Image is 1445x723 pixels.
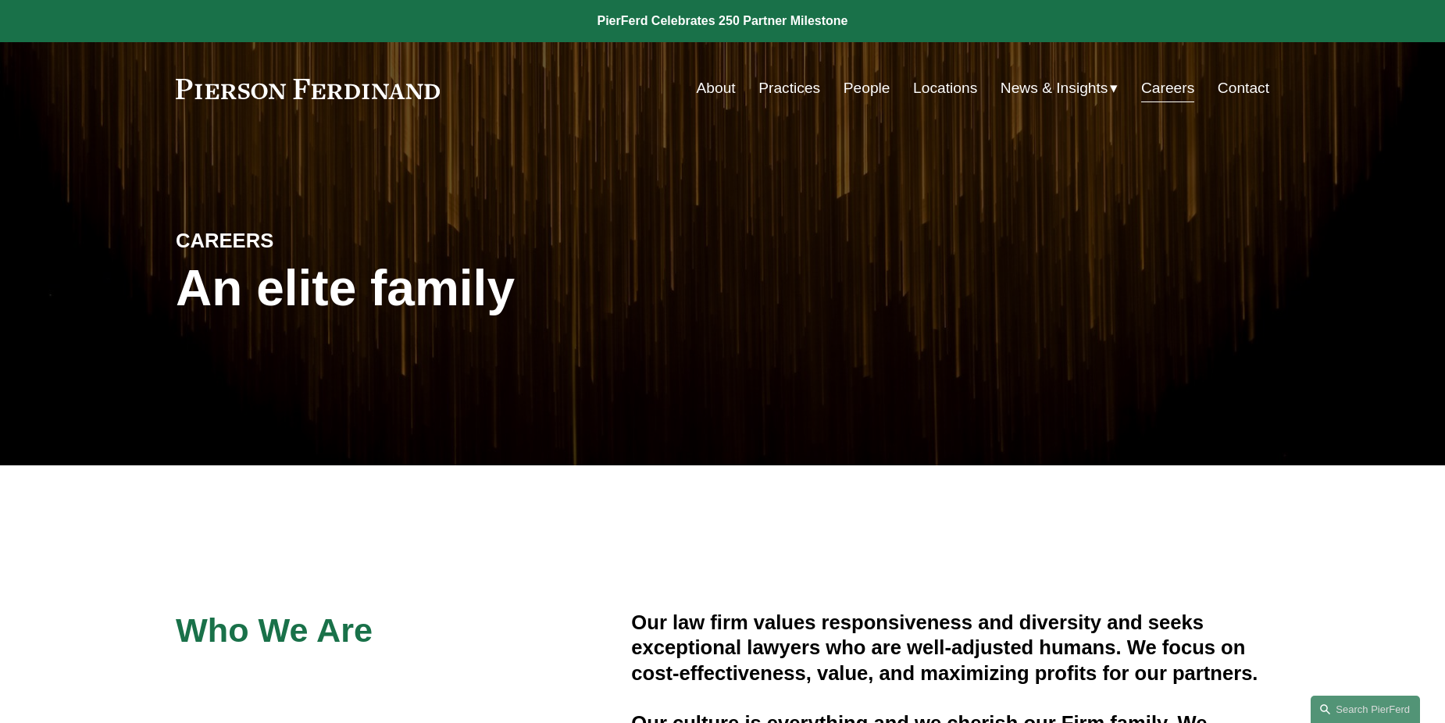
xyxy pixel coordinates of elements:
[1141,73,1194,103] a: Careers
[1001,73,1119,103] a: folder dropdown
[697,73,736,103] a: About
[1218,73,1269,103] a: Contact
[176,260,722,317] h1: An elite family
[176,611,373,649] span: Who We Are
[844,73,890,103] a: People
[913,73,977,103] a: Locations
[631,610,1269,686] h4: Our law firm values responsiveness and diversity and seeks exceptional lawyers who are well-adjus...
[176,228,449,253] h4: CAREERS
[1311,696,1420,723] a: Search this site
[1001,75,1108,102] span: News & Insights
[758,73,820,103] a: Practices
